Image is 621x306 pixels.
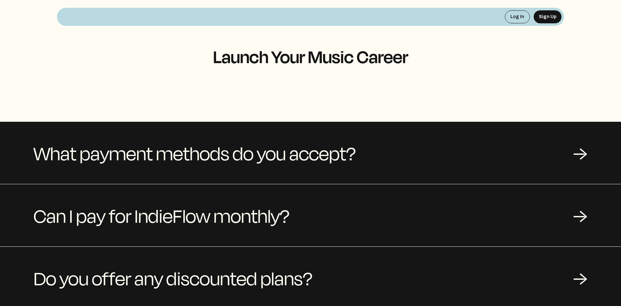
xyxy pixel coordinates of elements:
[573,143,587,163] div: →
[34,200,289,231] span: Can I pay for IndieFlow monthly?
[34,262,312,293] span: Do you offer any discounted plans?
[34,137,356,168] span: What payment methods do you accept?
[573,268,587,288] div: →
[573,206,587,225] div: →
[505,10,530,23] button: Log In
[534,10,561,23] button: Sign Up
[57,47,564,66] h1: Launch Your Music Career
